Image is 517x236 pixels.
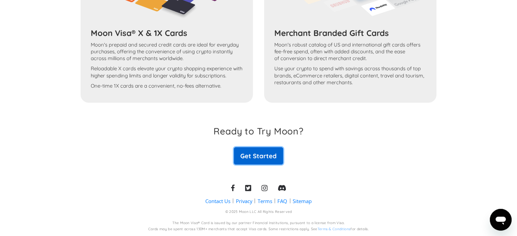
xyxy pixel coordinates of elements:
[172,220,345,225] div: The Moon Visa® Card is issued by our partner Financial Institutions, pursuant to a license from V...
[277,197,287,204] a: FAQ
[293,197,312,204] a: Sitemap
[490,209,512,231] iframe: Button to launch messaging window
[225,209,292,214] div: © 2025 Moon LLC All Rights Reserved
[274,41,426,62] p: Moon's robust catalog of US and international gift cards offers fee-free spend, often with added ...
[205,197,230,204] a: Contact Us
[274,28,426,38] h3: Merchant Branded Gift Cards
[236,197,252,204] a: Privacy
[213,125,303,136] h3: Ready to Try Moon?
[274,65,426,86] p: Use your crypto to spend with savings across thousands of top brands, eCommerce retailers, digita...
[148,226,369,232] div: Cards may be spent across 130M+ merchants that accept Visa cards. Some restrictions apply. See fo...
[258,197,272,204] a: Terms
[234,147,283,164] a: Get Started
[317,226,350,231] a: Terms & Conditions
